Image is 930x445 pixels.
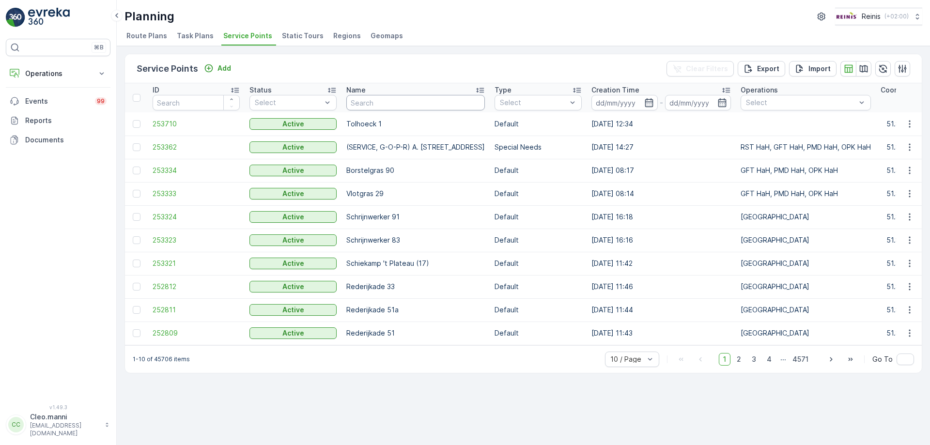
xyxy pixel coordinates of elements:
[25,116,107,125] p: Reports
[736,182,876,205] td: GFT HaH, PMD HaH, OPK HaH
[862,12,881,21] p: Reinis
[736,298,876,322] td: [GEOGRAPHIC_DATA]
[249,85,272,95] p: Status
[153,259,240,268] a: 253321
[591,95,658,110] input: dd/mm/yyyy
[346,85,366,95] p: Name
[28,8,70,27] img: logo_light-DOdMpM7g.png
[153,305,240,315] a: 252811
[249,118,337,130] button: Active
[153,212,240,222] span: 253324
[137,62,198,76] p: Service Points
[200,62,235,74] button: Add
[884,13,909,20] p: ( +02:00 )
[872,354,893,364] span: Go To
[587,298,736,322] td: [DATE] 11:44
[490,298,587,322] td: Default
[719,353,730,366] span: 1
[249,234,337,246] button: Active
[587,275,736,298] td: [DATE] 11:46
[736,159,876,182] td: GFT HaH, PMD HaH, OPK HaH
[490,322,587,345] td: Default
[587,252,736,275] td: [DATE] 11:42
[153,85,159,95] p: ID
[30,422,100,437] p: [EMAIL_ADDRESS][DOMAIN_NAME]
[666,61,734,77] button: Clear Filters
[738,61,785,77] button: Export
[282,282,304,292] p: Active
[153,142,240,152] a: 253362
[500,98,567,107] p: Select
[341,275,490,298] td: Rederijkade 33
[133,213,140,221] div: Toggle Row Selected
[153,282,240,292] a: 252812
[153,235,240,245] a: 253323
[757,64,779,74] p: Export
[282,305,304,315] p: Active
[746,98,856,107] p: Select
[282,189,304,199] p: Active
[490,159,587,182] td: Default
[490,182,587,205] td: Default
[495,85,511,95] p: Type
[587,322,736,345] td: [DATE] 11:43
[282,259,304,268] p: Active
[133,190,140,198] div: Toggle Row Selected
[6,130,110,150] a: Documents
[490,205,587,229] td: Default
[282,328,304,338] p: Active
[124,9,174,24] p: Planning
[217,63,231,73] p: Add
[249,141,337,153] button: Active
[25,69,91,78] p: Operations
[282,212,304,222] p: Active
[133,120,140,128] div: Toggle Row Selected
[881,85,922,95] p: Coordinates
[788,353,813,366] span: 4571
[133,143,140,151] div: Toggle Row Selected
[133,329,140,337] div: Toggle Row Selected
[97,97,105,105] p: 99
[223,31,272,41] span: Service Points
[660,97,663,108] p: -
[249,165,337,176] button: Active
[732,353,745,366] span: 2
[153,328,240,338] a: 252809
[153,166,240,175] a: 253334
[341,159,490,182] td: Borstelgras 90
[736,205,876,229] td: [GEOGRAPHIC_DATA]
[835,8,922,25] button: Reinis(+02:00)
[490,252,587,275] td: Default
[6,64,110,83] button: Operations
[789,61,837,77] button: Import
[25,135,107,145] p: Documents
[587,182,736,205] td: [DATE] 08:14
[25,96,89,106] p: Events
[249,327,337,339] button: Active
[6,111,110,130] a: Reports
[686,64,728,74] p: Clear Filters
[153,189,240,199] span: 253333
[835,11,858,22] img: Reinis-Logo-Vrijstaand_Tekengebied-1-copy2_aBO4n7j.png
[153,119,240,129] a: 253710
[133,283,140,291] div: Toggle Row Selected
[282,31,324,41] span: Static Tours
[490,229,587,252] td: Default
[341,298,490,322] td: Rederijkade 51a
[177,31,214,41] span: Task Plans
[133,236,140,244] div: Toggle Row Selected
[747,353,760,366] span: 3
[133,260,140,267] div: Toggle Row Selected
[587,159,736,182] td: [DATE] 08:17
[736,229,876,252] td: [GEOGRAPHIC_DATA]
[249,281,337,292] button: Active
[736,252,876,275] td: [GEOGRAPHIC_DATA]
[249,258,337,269] button: Active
